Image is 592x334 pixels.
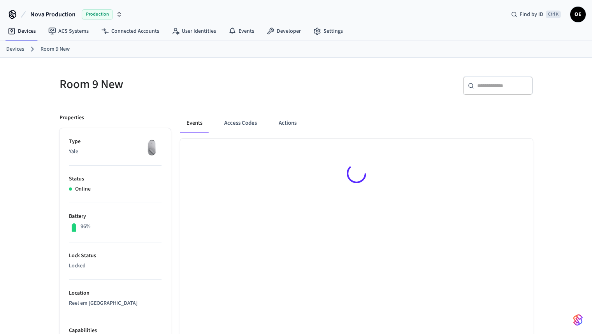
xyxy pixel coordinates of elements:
a: User Identities [165,24,222,38]
a: Devices [2,24,42,38]
p: Type [69,138,162,146]
p: Lock Status [69,252,162,260]
a: Connected Accounts [95,24,165,38]
p: Reel em [GEOGRAPHIC_DATA] [69,299,162,307]
button: Actions [272,114,303,133]
p: Properties [60,114,84,122]
a: Events [222,24,260,38]
span: Production [82,9,113,19]
p: Location [69,289,162,297]
button: OE [570,7,586,22]
p: Locked [69,262,162,270]
span: Find by ID [520,11,543,18]
h5: Room 9 New [60,76,292,92]
img: SeamLogoGradient.69752ec5.svg [573,314,583,326]
div: ant example [180,114,533,133]
span: OE [571,7,585,21]
a: ACS Systems [42,24,95,38]
a: Settings [307,24,349,38]
a: Developer [260,24,307,38]
p: Online [75,185,91,193]
div: Find by IDCtrl K [505,7,567,21]
span: Ctrl K [546,11,561,18]
p: Status [69,175,162,183]
p: 96% [81,223,91,231]
button: Access Codes [218,114,263,133]
a: Room 9 New [40,45,70,53]
span: Nova Production [30,10,76,19]
a: Devices [6,45,24,53]
img: August Wifi Smart Lock 3rd Gen, Silver, Front [142,138,162,157]
p: Yale [69,148,162,156]
p: Battery [69,212,162,221]
button: Events [180,114,209,133]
